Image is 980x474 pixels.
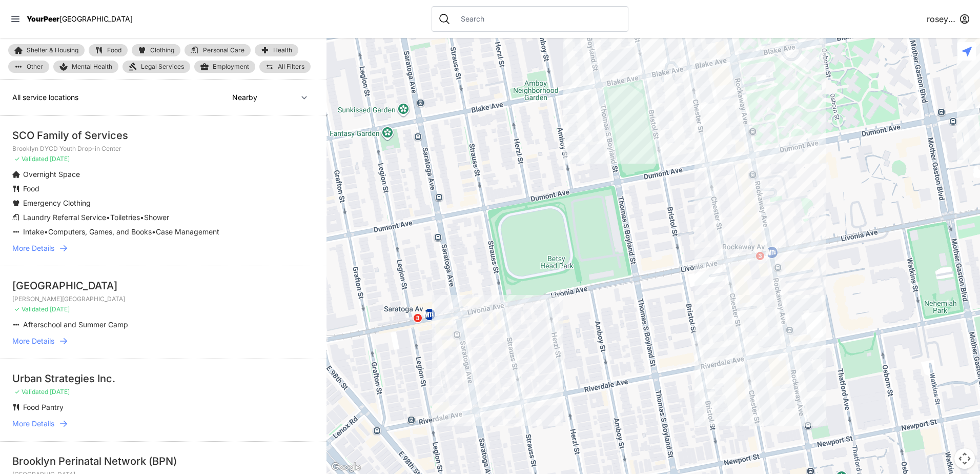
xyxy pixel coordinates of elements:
span: [DATE] [50,155,70,163]
span: YourPeer [27,14,59,23]
span: More Details [12,243,54,253]
span: Overnight Space [23,170,80,179]
span: Other [27,64,43,70]
span: ✓ Validated [14,155,48,163]
a: Personal Care [185,44,251,56]
span: Clothing [150,47,174,53]
span: Toiletries [110,213,140,222]
p: Brooklyn DYCD Youth Drop-in Center [12,145,314,153]
div: Brooklyn Perinatal Network (BPN) [12,454,314,468]
button: roseyasonia [927,13,970,25]
span: All service locations [12,93,78,102]
a: Food [89,44,128,56]
a: Clothing [132,44,180,56]
a: YourPeer[GEOGRAPHIC_DATA] [27,16,133,22]
span: [DATE] [50,388,70,396]
button: Map camera controls [954,448,975,469]
span: Mental Health [72,63,112,71]
span: Food Pantry [23,403,64,411]
span: All Filters [278,64,304,70]
span: Health [273,47,292,53]
span: • [106,213,110,222]
a: Other [8,61,49,73]
a: Shelter & Housing [8,44,85,56]
a: Employment [194,61,255,73]
span: Food [107,47,121,53]
a: More Details [12,243,314,253]
span: Computers, Games, and Books [48,227,152,236]
img: Google [329,461,363,474]
span: Shelter & Housing [27,47,78,53]
a: Mental Health [53,61,118,73]
span: Afterschool and Summer Camp [23,320,128,329]
div: Urban Strategies Inc. [12,371,314,386]
div: [GEOGRAPHIC_DATA] [12,279,314,293]
span: Legal Services [141,63,184,71]
span: • [140,213,144,222]
p: [PERSON_NAME][GEOGRAPHIC_DATA] [12,295,314,303]
div: SCO Family of Services [12,128,314,143]
span: Laundry Referral Service [23,213,106,222]
input: Search [455,14,622,24]
a: Legal Services [122,61,190,73]
span: [DATE] [50,305,70,313]
span: ✓ Validated [14,388,48,396]
span: [GEOGRAPHIC_DATA] [59,14,133,23]
span: • [44,227,48,236]
a: More Details [12,336,314,346]
span: Emergency Clothing [23,199,91,207]
span: Personal Care [203,47,244,53]
span: Food [23,184,39,193]
span: roseyasonia [927,13,955,25]
a: Health [255,44,298,56]
span: • [152,227,156,236]
span: Intake [23,227,44,236]
span: ✓ Validated [14,305,48,313]
span: Case Management [156,227,219,236]
span: More Details [12,336,54,346]
span: Shower [144,213,169,222]
span: More Details [12,419,54,429]
a: All Filters [259,61,311,73]
span: Employment [213,63,249,71]
a: More Details [12,419,314,429]
a: Open this area in Google Maps (opens a new window) [329,461,363,474]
